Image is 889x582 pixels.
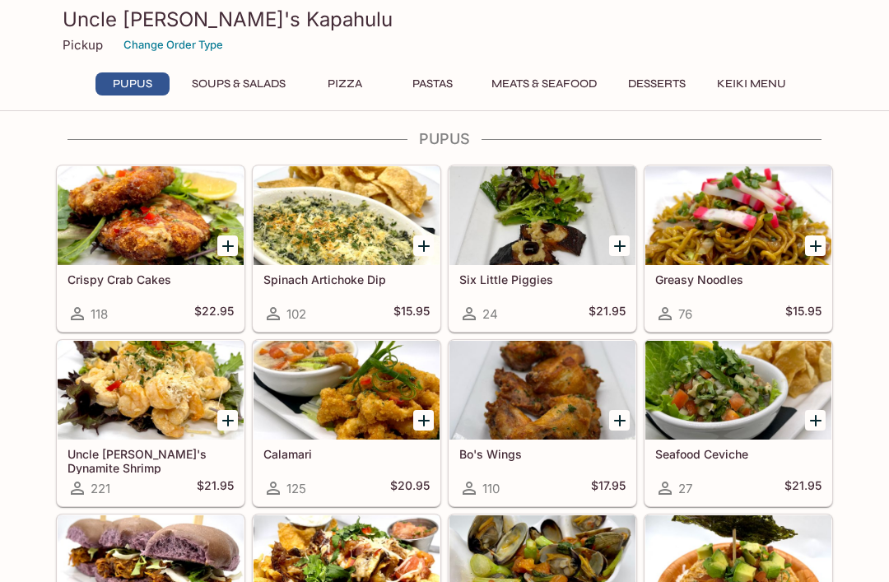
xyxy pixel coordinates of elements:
button: Change Order Type [116,32,230,58]
h5: Six Little Piggies [459,272,626,286]
h5: $20.95 [390,478,430,498]
h5: Spinach Artichoke Dip [263,272,430,286]
button: Add Bo's Wings [609,410,630,431]
span: 125 [286,481,306,496]
div: Six Little Piggies [449,166,635,265]
button: Add Greasy Noodles [805,235,826,256]
span: 27 [678,481,692,496]
a: Calamari125$20.95 [253,340,440,506]
button: Add Seafood Ceviche [805,410,826,431]
button: Add Calamari [413,410,434,431]
span: 102 [286,306,306,322]
button: Pastas [395,72,469,95]
h5: Crispy Crab Cakes [67,272,234,286]
h5: $22.95 [194,304,234,324]
div: Spinach Artichoke Dip [254,166,440,265]
h5: Calamari [263,447,430,461]
button: Meats & Seafood [482,72,606,95]
a: Crispy Crab Cakes118$22.95 [57,165,244,332]
span: 110 [482,481,500,496]
h5: Uncle [PERSON_NAME]'s Dynamite Shrimp [67,447,234,474]
div: Crispy Crab Cakes [58,166,244,265]
h5: Seafood Ceviche [655,447,822,461]
a: Six Little Piggies24$21.95 [449,165,636,332]
a: Bo's Wings110$17.95 [449,340,636,506]
h5: $15.95 [393,304,430,324]
div: Bo's Wings [449,341,635,440]
div: Greasy Noodles [645,166,831,265]
h5: Bo's Wings [459,447,626,461]
div: Seafood Ceviche [645,341,831,440]
button: Soups & Salads [183,72,295,95]
button: Add Spinach Artichoke Dip [413,235,434,256]
button: Add Uncle Bo's Dynamite Shrimp [217,410,238,431]
span: 118 [91,306,108,322]
h5: $15.95 [785,304,822,324]
h5: $17.95 [591,478,626,498]
div: Uncle Bo's Dynamite Shrimp [58,341,244,440]
button: Pupus [95,72,170,95]
button: Add Six Little Piggies [609,235,630,256]
span: 221 [91,481,110,496]
button: Pizza [308,72,382,95]
a: Spinach Artichoke Dip102$15.95 [253,165,440,332]
h5: $21.95 [197,478,234,498]
span: 24 [482,306,498,322]
h5: Greasy Noodles [655,272,822,286]
h4: Pupus [56,130,833,148]
a: Greasy Noodles76$15.95 [645,165,832,332]
p: Pickup [63,37,103,53]
button: Add Crispy Crab Cakes [217,235,238,256]
h5: $21.95 [784,478,822,498]
a: Uncle [PERSON_NAME]'s Dynamite Shrimp221$21.95 [57,340,244,506]
div: Calamari [254,341,440,440]
h3: Uncle [PERSON_NAME]'s Kapahulu [63,7,826,32]
button: Desserts [619,72,695,95]
h5: $21.95 [589,304,626,324]
a: Seafood Ceviche27$21.95 [645,340,832,506]
span: 76 [678,306,692,322]
button: Keiki Menu [708,72,795,95]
